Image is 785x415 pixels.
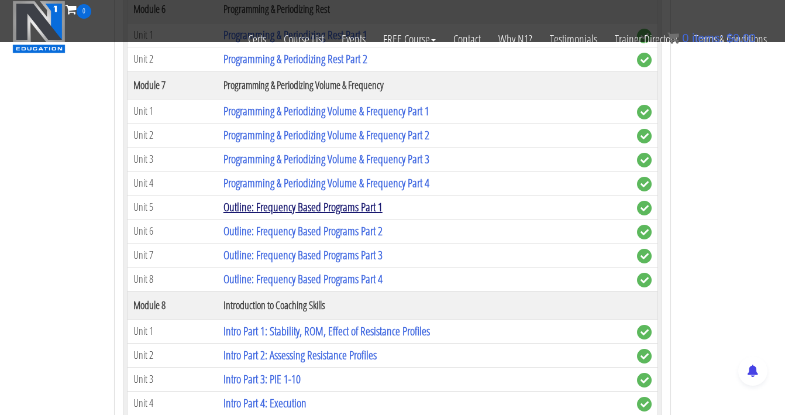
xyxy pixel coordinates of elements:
[223,371,301,387] a: Intro Part 3: PIE 1-10
[218,291,631,319] th: Introduction to Coaching Skills
[667,32,756,44] a: 0 items: $0.00
[637,177,652,191] span: complete
[12,1,66,53] img: n1-education
[637,273,652,287] span: complete
[333,19,374,60] a: Events
[218,71,631,99] th: Programming & Periodizing Volume & Frequency
[223,51,367,67] a: Programming & Periodizing Rest Part 2
[223,127,429,143] a: Programming & Periodizing Volume & Frequency Part 2
[541,19,606,60] a: Testimonials
[128,71,218,99] th: Module 7
[223,347,377,363] a: Intro Part 2: Assessing Resistance Profiles
[637,105,652,119] span: complete
[223,199,383,215] a: Outline: Frequency Based Programs Part 1
[128,367,218,391] td: Unit 3
[667,32,679,44] img: icon11.png
[128,123,218,147] td: Unit 2
[692,32,723,44] span: items:
[275,19,333,60] a: Course List
[128,343,218,367] td: Unit 2
[128,391,218,415] td: Unit 4
[128,147,218,171] td: Unit 3
[223,151,429,167] a: Programming & Periodizing Volume & Frequency Part 3
[637,53,652,67] span: complete
[223,175,429,191] a: Programming & Periodizing Volume & Frequency Part 4
[374,19,445,60] a: FREE Course
[128,291,218,319] th: Module 8
[128,219,218,243] td: Unit 6
[66,1,91,17] a: 0
[727,32,733,44] span: $
[606,19,686,60] a: Trainer Directory
[77,4,91,19] span: 0
[223,395,307,411] a: Intro Part 4: Execution
[128,243,218,267] td: Unit 7
[686,19,776,60] a: Terms & Conditions
[637,349,652,363] span: complete
[128,319,218,343] td: Unit 1
[223,271,383,287] a: Outline: Frequency Based Programs Part 4
[637,249,652,263] span: complete
[637,325,652,339] span: complete
[727,32,756,44] bdi: 0.00
[223,247,383,263] a: Outline: Frequency Based Programs Part 3
[637,397,652,411] span: complete
[637,225,652,239] span: complete
[637,129,652,143] span: complete
[637,373,652,387] span: complete
[223,323,430,339] a: Intro Part 1: Stability, ROM, Effect of Resistance Profiles
[223,223,383,239] a: Outline: Frequency Based Programs Part 2
[637,201,652,215] span: complete
[445,19,490,60] a: Contact
[682,32,688,44] span: 0
[637,153,652,167] span: complete
[128,195,218,219] td: Unit 5
[223,103,429,119] a: Programming & Periodizing Volume & Frequency Part 1
[128,99,218,123] td: Unit 1
[128,267,218,291] td: Unit 8
[239,19,275,60] a: Certs
[490,19,541,60] a: Why N1?
[128,171,218,195] td: Unit 4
